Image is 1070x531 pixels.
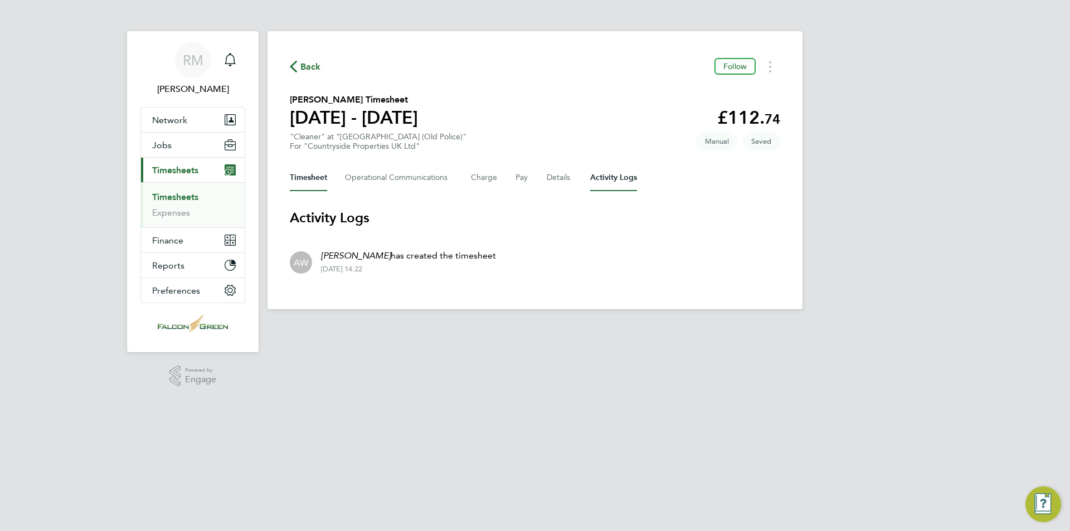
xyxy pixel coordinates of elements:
[152,192,198,202] a: Timesheets
[723,61,747,71] span: Follow
[152,235,183,246] span: Finance
[294,256,308,269] span: AW
[152,115,187,125] span: Network
[290,60,321,74] button: Back
[321,249,496,262] p: has created the timesheet
[158,314,228,332] img: falcongreen-logo-retina.png
[345,164,453,191] button: Operational Communications
[321,265,496,274] div: [DATE] 14:22
[141,182,245,227] div: Timesheets
[290,106,418,129] h1: [DATE] - [DATE]
[696,132,738,150] span: This timesheet was manually created.
[141,158,245,182] button: Timesheets
[742,132,780,150] span: This timesheet is Saved.
[152,165,198,176] span: Timesheets
[152,207,190,218] a: Expenses
[290,209,780,227] h3: Activity Logs
[714,58,756,75] button: Follow
[152,260,184,271] span: Reports
[152,140,172,150] span: Jobs
[765,111,780,127] span: 74
[140,42,245,96] a: RM[PERSON_NAME]
[290,251,312,274] div: Anna West
[140,314,245,332] a: Go to home page
[471,164,498,191] button: Charge
[183,53,203,67] span: RM
[717,107,780,128] app-decimal: £112.
[515,164,529,191] button: Pay
[290,164,327,191] button: Timesheet
[290,132,466,151] div: "Cleaner" at "[GEOGRAPHIC_DATA] (Old Police)"
[141,278,245,303] button: Preferences
[141,108,245,132] button: Network
[760,58,780,75] button: Timesheets Menu
[590,164,637,191] button: Activity Logs
[127,31,259,352] nav: Main navigation
[547,164,572,191] button: Details
[185,366,216,375] span: Powered by
[169,366,217,387] a: Powered byEngage
[141,228,245,252] button: Finance
[141,253,245,277] button: Reports
[140,82,245,96] span: Roisin Murphy
[185,375,216,384] span: Engage
[152,285,200,296] span: Preferences
[290,93,418,106] h2: [PERSON_NAME] Timesheet
[321,250,391,261] em: [PERSON_NAME]
[300,60,321,74] span: Back
[290,142,466,151] div: For "Countryside Properties UK Ltd"
[1025,486,1061,522] button: Engage Resource Center
[141,133,245,157] button: Jobs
